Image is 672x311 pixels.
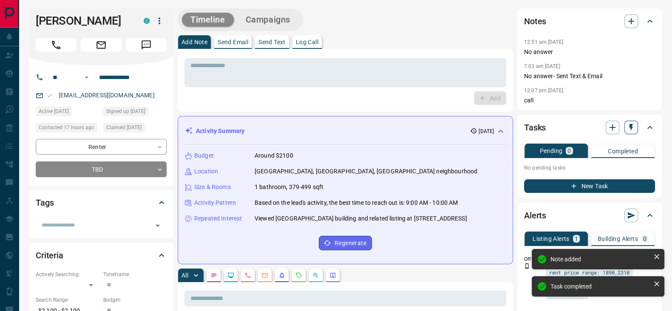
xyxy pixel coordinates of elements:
p: Search Range: [36,296,99,304]
p: call [524,96,655,105]
div: Tags [36,192,167,213]
p: Send Email [218,39,248,45]
div: Criteria [36,245,167,266]
h2: Criteria [36,249,63,262]
h2: Tasks [524,121,546,134]
div: Renter [36,139,167,155]
div: Note added [550,256,650,263]
div: Task completed [550,283,650,290]
p: Budget [194,151,214,160]
svg: Lead Browsing Activity [227,272,234,279]
div: Mon Oct 13 2025 [103,107,167,119]
p: No pending tasks [524,161,655,174]
h1: [PERSON_NAME] [36,14,131,28]
p: 1 bathroom, 379-499 sqft [255,183,323,192]
p: All [181,272,188,278]
svg: Emails [261,272,268,279]
p: [DATE] [479,127,494,135]
span: Message [126,38,167,52]
div: TBD [36,161,167,177]
p: No answer- Sent Text & Email [524,72,655,81]
p: Size & Rooms [194,183,231,192]
a: [EMAIL_ADDRESS][DOMAIN_NAME] [59,92,155,99]
p: Budget: [103,296,167,304]
svg: Listing Alerts [278,272,285,279]
svg: Requests [295,272,302,279]
p: [GEOGRAPHIC_DATA], [GEOGRAPHIC_DATA], [GEOGRAPHIC_DATA] neighbourhood [255,167,477,176]
p: Completed [608,148,638,154]
div: Tue Oct 14 2025 [36,123,99,135]
div: Alerts [524,205,655,226]
button: Open [82,72,92,82]
p: 0 [567,148,571,154]
svg: Calls [244,272,251,279]
span: Active [DATE] [39,107,69,116]
p: 7:03 am [DATE] [524,63,560,69]
p: Timeframe: [103,271,167,278]
span: Signed up [DATE] [106,107,145,116]
span: Contacted 17 hours ago [39,123,94,132]
p: Around $2100 [255,151,293,160]
p: Pending [539,148,562,154]
button: Timeline [182,13,234,27]
h2: Alerts [524,209,546,222]
button: Campaigns [237,13,299,27]
button: Regenerate [319,236,372,250]
span: Email [81,38,122,52]
svg: Agent Actions [329,272,336,279]
p: Activity Pattern [194,198,236,207]
p: 0 [643,236,646,242]
div: Tasks [524,117,655,138]
p: Repeated Interest [194,214,242,223]
div: Mon Oct 13 2025 [36,107,99,119]
p: Building Alerts [598,236,638,242]
p: 1 [575,236,578,242]
p: Add Note [181,39,207,45]
p: Location [194,167,218,176]
div: Activity Summary[DATE] [185,123,506,139]
p: Log Call [296,39,318,45]
p: Actively Searching: [36,271,99,278]
svg: Notes [210,272,217,279]
p: Send Text [258,39,286,45]
svg: Email Valid [47,93,53,99]
p: 12:51 am [DATE] [524,39,563,45]
div: Notes [524,11,655,31]
svg: Push Notification Only [524,263,530,269]
div: Mon Oct 13 2025 [103,123,167,135]
p: Activity Summary [196,127,244,136]
button: Open [152,220,164,232]
p: No answer [524,48,655,57]
span: Call [36,38,77,52]
p: Off [524,255,541,263]
p: 12:07 pm [DATE] [524,88,563,93]
p: Based on the lead's activity, the best time to reach out is: 9:00 AM - 10:00 AM [255,198,458,207]
h2: Tags [36,196,54,209]
h2: Notes [524,14,546,28]
p: Viewed [GEOGRAPHIC_DATA] building and related listing at [STREET_ADDRESS] [255,214,467,223]
div: condos.ca [144,18,150,24]
span: Claimed [DATE] [106,123,142,132]
svg: Opportunities [312,272,319,279]
button: New Task [524,179,655,193]
p: Listing Alerts [533,236,570,242]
